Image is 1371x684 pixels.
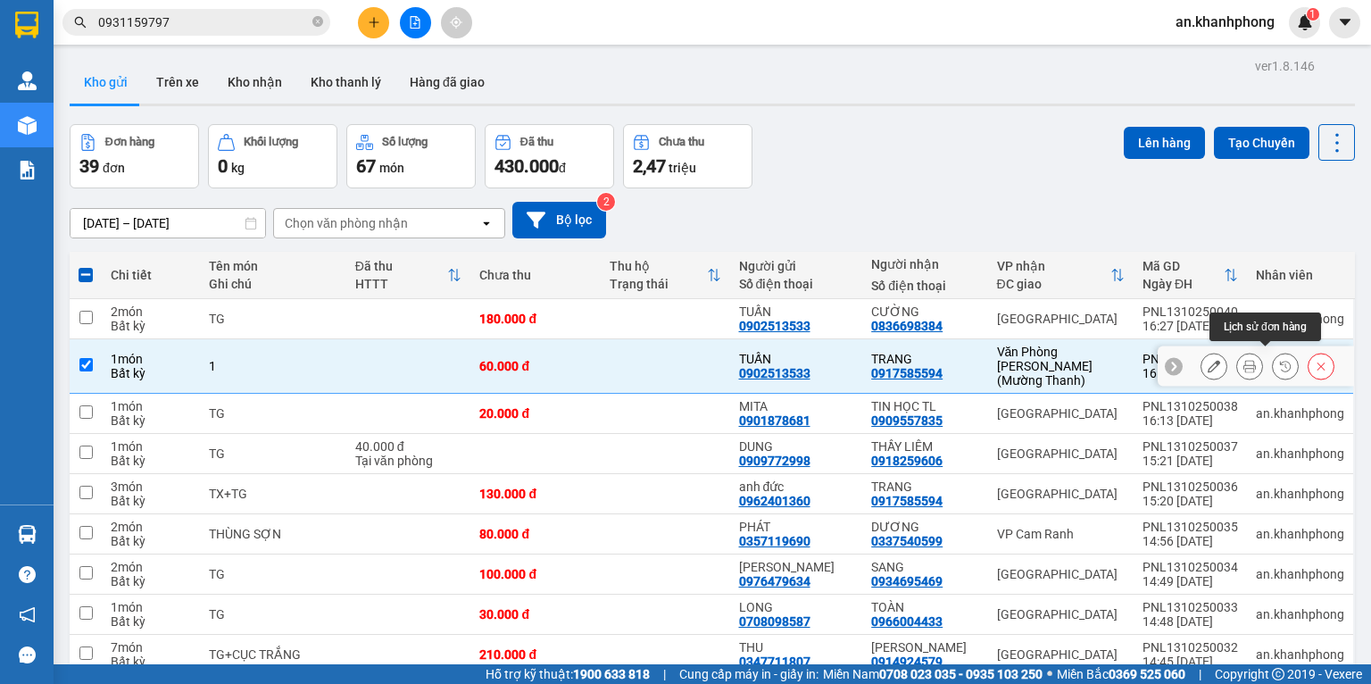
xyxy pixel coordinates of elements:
sup: 2 [597,193,615,211]
div: 15:21 [DATE] [1142,454,1238,468]
div: TG [209,446,337,461]
span: 67 [356,155,376,177]
span: 2,47 [633,155,666,177]
div: Thu hộ [610,259,707,273]
button: Hàng đã giao [395,61,499,104]
button: Kho nhận [213,61,296,104]
div: PNL1310250038 [1142,399,1238,413]
div: 0909772998 [739,454,810,468]
span: 430.000 [494,155,559,177]
button: Số lượng67món [346,124,476,188]
div: Chi tiết [111,268,191,282]
div: 0357119690 [739,534,810,548]
span: Miền Nam [823,664,1043,684]
span: | [663,664,666,684]
button: Đơn hàng39đơn [70,124,199,188]
div: 0966004433 [871,614,943,629]
div: TG [209,607,337,621]
div: Tên món [209,259,337,273]
div: Khối lượng [244,136,298,148]
div: an.khanhphong [1256,487,1344,501]
div: Bất kỳ [111,454,191,468]
div: MITA [739,399,854,413]
li: (c) 2017 [150,85,245,107]
div: 210.000 đ [479,647,591,662]
div: Đã thu [520,136,553,148]
div: PNL1310250034 [1142,560,1238,574]
div: an.khanhphong [1256,446,1344,461]
span: Cung cấp máy in - giấy in: [679,664,818,684]
span: ⚪️ [1047,671,1052,678]
div: 0962401360 [739,494,810,508]
div: 7 món [111,640,191,655]
img: warehouse-icon [18,71,37,90]
div: TRANG [871,480,978,494]
div: [GEOGRAPHIC_DATA] [997,567,1125,581]
div: TOÀN [871,600,978,614]
div: 14:56 [DATE] [1142,534,1238,548]
div: PNL1310250039 [1142,352,1238,366]
button: Lên hàng [1124,127,1205,159]
span: 1 [1309,8,1316,21]
button: Trên xe [142,61,213,104]
button: Kho gửi [70,61,142,104]
img: logo.jpg [22,22,112,112]
div: THU [739,640,854,655]
div: 0836698384 [871,319,943,333]
div: an.khanhphong [1256,406,1344,421]
span: file-add [409,16,421,29]
div: 14:49 [DATE] [1142,574,1238,588]
div: Người gửi [739,259,854,273]
div: PNL1310250032 [1142,640,1238,655]
div: Chọn văn phòng nhận [285,214,408,232]
div: TG [209,312,337,326]
div: Bất kỳ [111,413,191,428]
div: Bất kỳ [111,614,191,629]
div: 1 món [111,399,191,413]
span: caret-down [1337,14,1353,30]
div: NGUYỄN THỊ TÍNH [739,560,854,574]
div: ANH ĐÀO [871,640,978,655]
div: TUẤN [739,352,854,366]
button: Đã thu430.000đ [485,124,614,188]
div: 100.000 đ [479,567,591,581]
div: 30.000 đ [479,607,591,621]
strong: 0708 023 035 - 0935 103 250 [879,667,1043,681]
div: 130.000 đ [479,487,591,501]
div: LONG [739,600,854,614]
span: notification [19,606,36,623]
div: Bất kỳ [111,319,191,333]
div: 16:13 [DATE] [1142,413,1238,428]
div: [GEOGRAPHIC_DATA] [997,487,1125,501]
div: [GEOGRAPHIC_DATA] [997,312,1125,326]
button: caret-down [1329,7,1360,38]
div: Sửa đơn hàng [1201,353,1227,380]
div: Chưa thu [659,136,704,148]
img: warehouse-icon [18,116,37,135]
div: Ghi chú [209,277,337,291]
div: 16:27 [DATE] [1142,319,1238,333]
div: an.khanhphong [1256,567,1344,581]
b: [DOMAIN_NAME] [150,68,245,82]
button: plus [358,7,389,38]
div: 40.000 đ [355,439,462,454]
div: 0917585594 [871,494,943,508]
div: [GEOGRAPHIC_DATA] [997,607,1125,621]
div: 3 món [111,480,191,494]
div: THẦY LIÊM [871,439,978,454]
div: PNL1310250035 [1142,520,1238,534]
div: 80.000 đ [479,527,591,541]
div: TG+CỤC TRẮNG [209,647,337,662]
div: 0934695469 [871,574,943,588]
div: PHÁT [739,520,854,534]
div: Văn Phòng [PERSON_NAME] (Mường Thanh) [997,345,1125,388]
div: [GEOGRAPHIC_DATA] [997,647,1125,662]
div: 14:45 [DATE] [1142,655,1238,669]
div: TUẤN [739,304,854,319]
div: 1 món [111,439,191,454]
div: [GEOGRAPHIC_DATA] [997,406,1125,421]
div: VP nhận [997,259,1110,273]
span: message [19,646,36,663]
div: Tại văn phòng [355,454,462,468]
div: an.khanhphong [1256,647,1344,662]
